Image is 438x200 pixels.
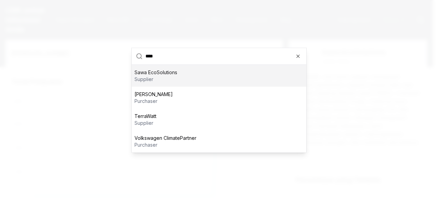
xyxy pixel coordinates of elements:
[134,91,173,97] p: [PERSON_NAME]
[134,119,156,126] p: supplier
[134,141,196,148] p: purchaser
[134,69,177,76] p: Sawa EcoSolutions
[134,134,196,141] p: Volkswagen ClimatePartner
[134,97,173,104] p: purchaser
[134,112,156,119] p: TerraWatt
[134,76,177,82] p: supplier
